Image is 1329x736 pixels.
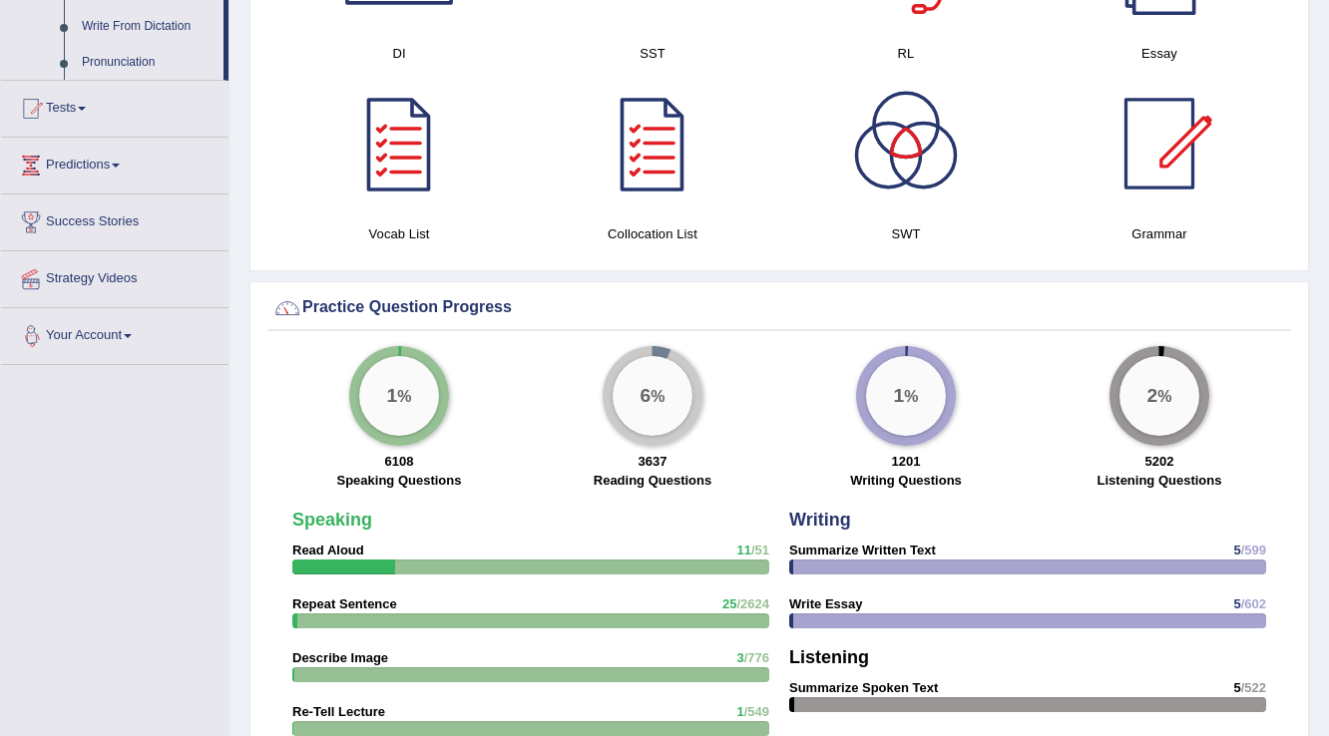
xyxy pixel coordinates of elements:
strong: Read Aloud [292,543,364,557]
span: 11 [736,543,750,557]
span: /776 [744,650,769,665]
h4: SST [536,43,769,64]
span: 5 [1233,596,1240,611]
big: 6 [641,385,652,407]
span: /602 [1241,596,1266,611]
h4: RL [789,43,1023,64]
a: Predictions [1,138,228,187]
div: % [613,356,692,436]
strong: Speaking [292,510,372,530]
h4: Grammar [1043,223,1276,244]
strong: Write Essay [789,596,862,611]
strong: Re-Tell Lecture [292,704,385,719]
strong: Describe Image [292,650,388,665]
span: 1 [736,704,743,719]
big: 1 [894,385,905,407]
label: Listening Questions [1098,471,1222,490]
strong: Listening [789,647,869,667]
span: 5 [1233,543,1240,557]
span: /2624 [736,596,769,611]
h4: DI [282,43,516,64]
h4: Collocation List [536,223,769,244]
label: Reading Questions [594,471,711,490]
strong: Summarize Written Text [789,543,936,557]
a: Write From Dictation [73,9,223,45]
strong: 6108 [385,454,414,469]
div: % [359,356,439,436]
span: 25 [722,596,736,611]
strong: Repeat Sentence [292,596,397,611]
div: Practice Question Progress [272,293,1286,323]
strong: Writing [789,510,851,530]
a: Pronunciation [73,45,223,81]
div: % [1119,356,1199,436]
a: Success Stories [1,194,228,244]
span: /51 [751,543,769,557]
span: 5 [1233,680,1240,695]
a: Your Account [1,308,228,358]
label: Writing Questions [850,471,962,490]
a: Strategy Videos [1,251,228,301]
h4: Vocab List [282,223,516,244]
a: Tests [1,81,228,131]
span: 3 [736,650,743,665]
big: 2 [1147,385,1158,407]
h4: Essay [1043,43,1276,64]
span: /549 [744,704,769,719]
big: 1 [387,385,398,407]
div: % [866,356,946,436]
strong: 5202 [1145,454,1174,469]
span: /599 [1241,543,1266,557]
span: /522 [1241,680,1266,695]
strong: 1201 [892,454,921,469]
h4: SWT [789,223,1023,244]
strong: 3637 [639,454,667,469]
label: Speaking Questions [337,471,462,490]
strong: Summarize Spoken Text [789,680,938,695]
